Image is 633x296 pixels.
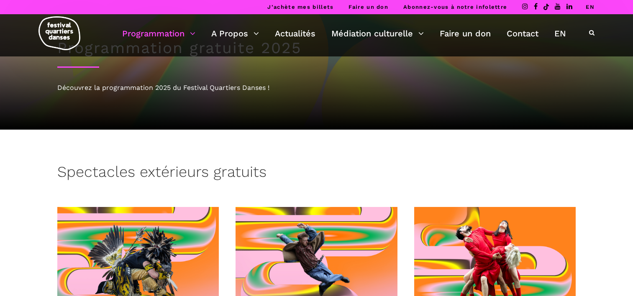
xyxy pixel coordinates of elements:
a: EN [586,4,595,10]
a: Médiation culturelle [331,26,424,41]
a: Programmation [122,26,195,41]
div: Découvrez la programmation 2025 du Festival Quartiers Danses ! [57,82,576,93]
img: logo-fqd-med [38,16,80,50]
a: Actualités [275,26,315,41]
a: Faire un don [440,26,491,41]
a: EN [554,26,566,41]
a: Faire un don [349,4,388,10]
a: Contact [507,26,538,41]
h3: Spectacles extérieurs gratuits [57,163,267,184]
a: A Propos [211,26,259,41]
a: J’achète mes billets [267,4,333,10]
a: Abonnez-vous à notre infolettre [403,4,507,10]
